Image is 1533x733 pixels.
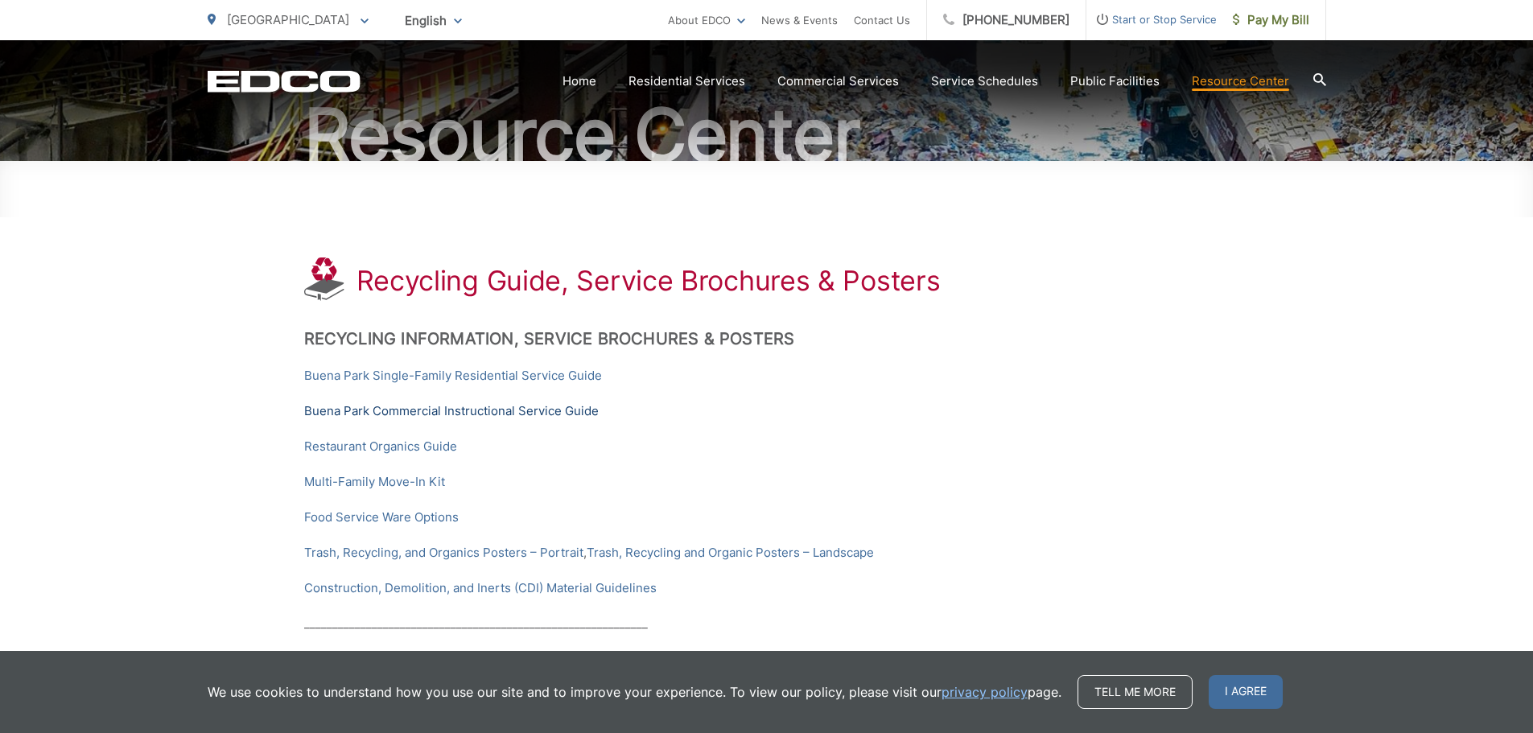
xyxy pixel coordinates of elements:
a: Public Facilities [1070,72,1160,91]
p: Recycling is Easy with EDCO! All you need to remember is what you CAN and CANNOT put in your gray... [304,649,1230,669]
a: Trash, Recycling, and Organics Posters – Portrait [304,543,583,562]
a: Contact Us [854,10,910,30]
span: [GEOGRAPHIC_DATA] [227,12,349,27]
span: Pay My Bill [1233,10,1309,30]
h2: Resource Center [208,95,1326,175]
a: Construction, Demolition, and Inerts (CDI) Material Guidelines [304,579,657,598]
a: About EDCO [668,10,745,30]
a: Buena Park Single-Family Residential Service Guide [304,366,602,385]
a: Home [563,72,596,91]
p: We use cookies to understand how you use our site and to improve your experience. To view our pol... [208,682,1061,702]
p: _____________________________________________________________ [304,614,1230,633]
a: Multi-Family Move-In Kit [304,472,445,492]
a: Buena Park Commercial Instructional Service Guide [304,402,599,421]
a: Trash, Recycling and Organic Posters – Landscape [587,543,874,562]
a: Tell me more [1078,675,1193,709]
a: Restaurant Organics Guide [304,437,457,456]
h1: Recycling Guide, Service Brochures & Posters [356,265,941,297]
a: Food Service Ware Options [304,508,459,527]
a: EDCD logo. Return to the homepage. [208,70,361,93]
a: Service Schedules [931,72,1038,91]
a: News & Events [761,10,838,30]
a: Commercial Services [777,72,899,91]
a: privacy policy [942,682,1028,702]
a: Residential Services [628,72,745,91]
h2: Recycling Information, Service Brochures & Posters [304,329,1230,348]
p: , [304,543,1230,562]
a: Resource Center [1192,72,1289,91]
span: English [393,6,474,35]
span: I agree [1209,675,1283,709]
